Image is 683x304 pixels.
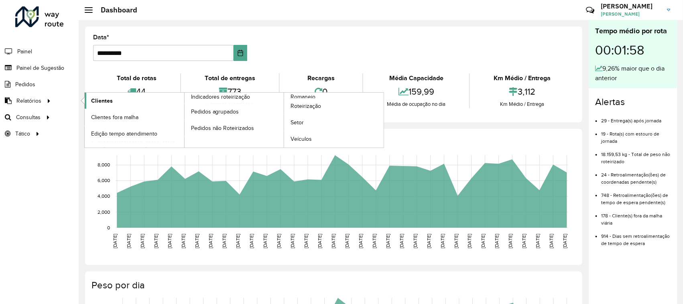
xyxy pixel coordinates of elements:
text: [DATE] [563,234,568,248]
a: Veículos [284,131,384,147]
a: Setor [284,115,384,131]
text: [DATE] [385,234,390,248]
button: Choose Date [234,45,247,61]
span: Pedidos agrupados [191,107,239,116]
text: [DATE] [440,234,445,248]
div: 0 [282,83,361,100]
div: 773 [183,83,277,100]
text: [DATE] [317,234,322,248]
h4: Alertas [595,96,671,108]
li: 748 - Retroalimentação(ões) de tempo de espera pendente(s) [601,186,671,206]
h3: [PERSON_NAME] [601,2,661,10]
text: [DATE] [413,234,418,248]
span: Tático [15,130,30,138]
span: Painel de Sugestão [16,64,64,72]
span: Consultas [16,113,41,122]
li: 29 - Entrega(s) após jornada [601,111,671,124]
a: Contato Rápido [581,2,599,19]
h2: Dashboard [93,6,137,14]
span: Veículos [291,135,312,143]
div: 00:01:58 [595,36,671,64]
text: [DATE] [276,234,281,248]
text: [DATE] [494,234,500,248]
span: Indicadores roteirização [191,93,250,101]
div: Total de entregas [183,73,277,83]
div: 44 [95,83,178,100]
text: [DATE] [235,234,240,248]
span: Pedidos [15,80,35,89]
text: [DATE] [426,234,431,248]
a: Roteirização [284,98,384,114]
a: Clientes fora malha [85,109,184,125]
div: Km Médio / Entrega [472,100,572,108]
text: [DATE] [303,234,309,248]
text: [DATE] [112,234,118,248]
text: 6,000 [98,178,110,183]
a: Edição tempo atendimento [85,126,184,142]
text: [DATE] [522,234,527,248]
a: Indicadores roteirização [85,93,284,148]
text: [DATE] [453,234,459,248]
li: 18.159,53 kg - Total de peso não roteirizado [601,145,671,165]
text: [DATE] [249,234,254,248]
div: 159,99 [365,83,467,100]
text: [DATE] [126,234,131,248]
li: 178 - Cliente(s) fora da malha viária [601,206,671,227]
span: Pedidos não Roteirizados [191,124,254,132]
div: 3,112 [472,83,572,100]
div: Km Médio / Entrega [472,73,572,83]
text: [DATE] [508,234,513,248]
text: 4,000 [98,194,110,199]
span: Romaneio [291,93,315,101]
span: [PERSON_NAME] [601,10,661,18]
span: Setor [291,118,304,127]
li: 914 - Dias sem retroalimentação de tempo de espera [601,227,671,247]
text: [DATE] [167,234,172,248]
span: Edição tempo atendimento [91,130,157,138]
label: Data [93,32,109,42]
span: Roteirização [291,102,321,110]
text: 2,000 [98,209,110,215]
text: 8,000 [98,162,110,168]
a: Pedidos agrupados [185,103,284,120]
div: Total de rotas [95,73,178,83]
text: [DATE] [262,234,268,248]
text: [DATE] [467,234,472,248]
text: [DATE] [181,234,186,248]
text: [DATE] [372,234,377,248]
text: [DATE] [208,234,213,248]
div: Tempo médio por rota [595,26,671,36]
h4: Peso por dia [91,280,574,291]
div: Recargas [282,73,361,83]
li: 24 - Retroalimentação(ões) de coordenadas pendente(s) [601,165,671,186]
text: [DATE] [399,234,404,248]
text: [DATE] [481,234,486,248]
text: [DATE] [549,234,554,248]
span: Relatórios [16,97,41,105]
text: [DATE] [344,234,350,248]
text: [DATE] [222,234,227,248]
div: 9,26% maior que o dia anterior [595,64,671,83]
text: [DATE] [140,234,145,248]
text: [DATE] [358,234,363,248]
text: [DATE] [535,234,541,248]
text: [DATE] [194,234,199,248]
li: 19 - Rota(s) com estouro de jornada [601,124,671,145]
text: [DATE] [331,234,336,248]
a: Clientes [85,93,184,109]
span: Clientes fora malha [91,113,138,122]
text: [DATE] [153,234,159,248]
a: Romaneio [185,93,384,148]
text: 0 [107,225,110,230]
span: Painel [17,47,32,56]
div: Média de ocupação no dia [365,100,467,108]
div: Média Capacidade [365,73,467,83]
span: Clientes [91,97,113,105]
a: Pedidos não Roteirizados [185,120,284,136]
text: [DATE] [290,234,295,248]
